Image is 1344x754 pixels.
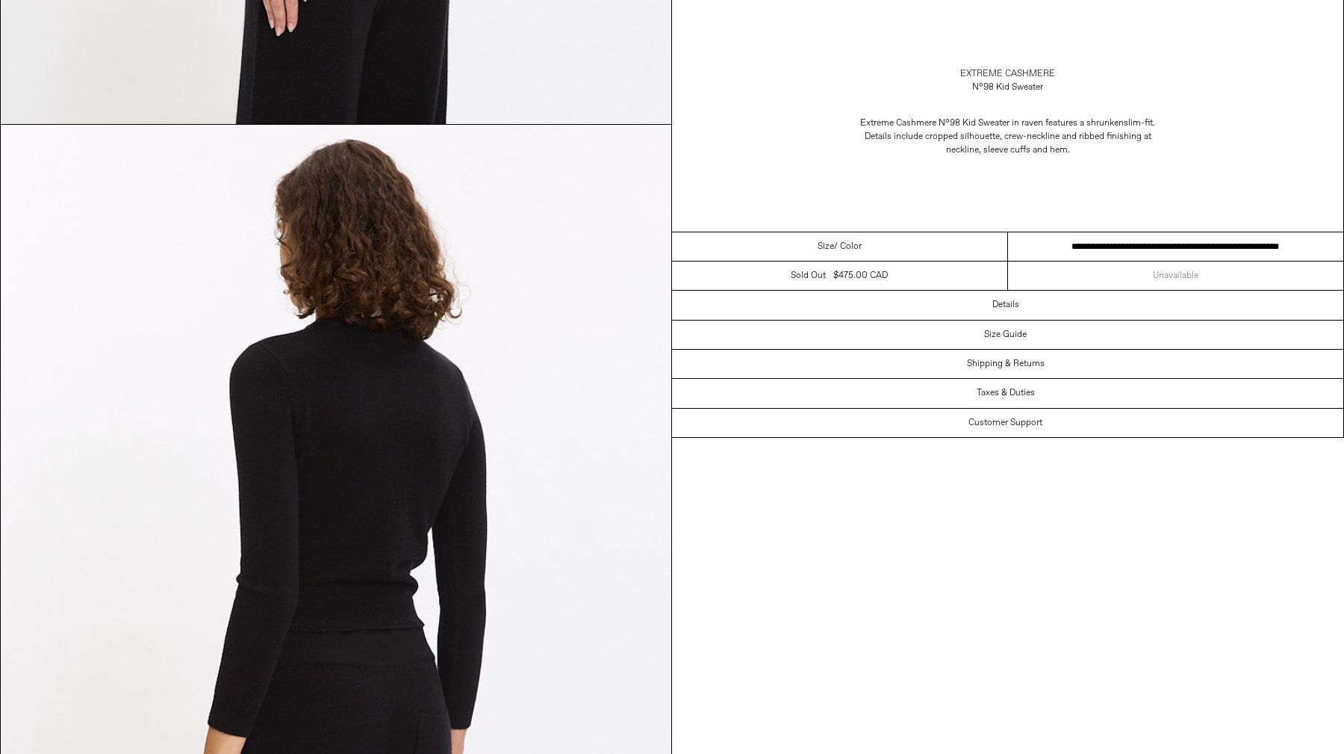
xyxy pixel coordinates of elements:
span: Size [818,240,834,253]
span: Extreme Cashmere N°98 Kid Sweater in raven features a shrunken [860,117,1124,129]
h3: Taxes & Duties [977,388,1035,398]
div: $475.00 CAD [833,269,888,282]
a: Extreme Cashmere [960,67,1055,81]
h3: Customer Support [968,418,1042,428]
div: N°98 Kid Sweater [972,81,1043,94]
span: / Color [834,240,862,253]
h3: Shipping & Returns [967,359,1045,369]
h3: Size Guide [984,330,1027,340]
h3: Details [992,300,1019,310]
span: slim-fit. Details include cropped silhouette, crew-neckline and ribbed finishing at neckline, sle... [865,117,1156,156]
button: Unavailable [1008,262,1344,290]
div: Sold out [791,269,826,282]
